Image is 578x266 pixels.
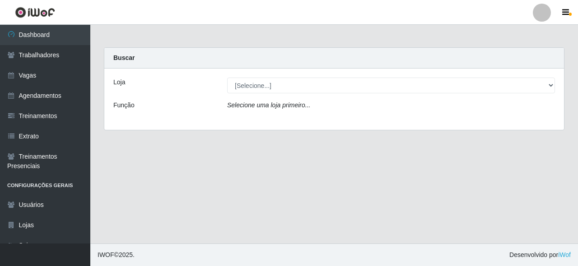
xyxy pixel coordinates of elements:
[15,7,55,18] img: CoreUI Logo
[509,250,571,260] span: Desenvolvido por
[98,250,135,260] span: © 2025 .
[113,101,135,110] label: Função
[98,251,114,258] span: IWOF
[113,78,125,87] label: Loja
[113,54,135,61] strong: Buscar
[558,251,571,258] a: iWof
[227,101,310,109] i: Selecione uma loja primeiro...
